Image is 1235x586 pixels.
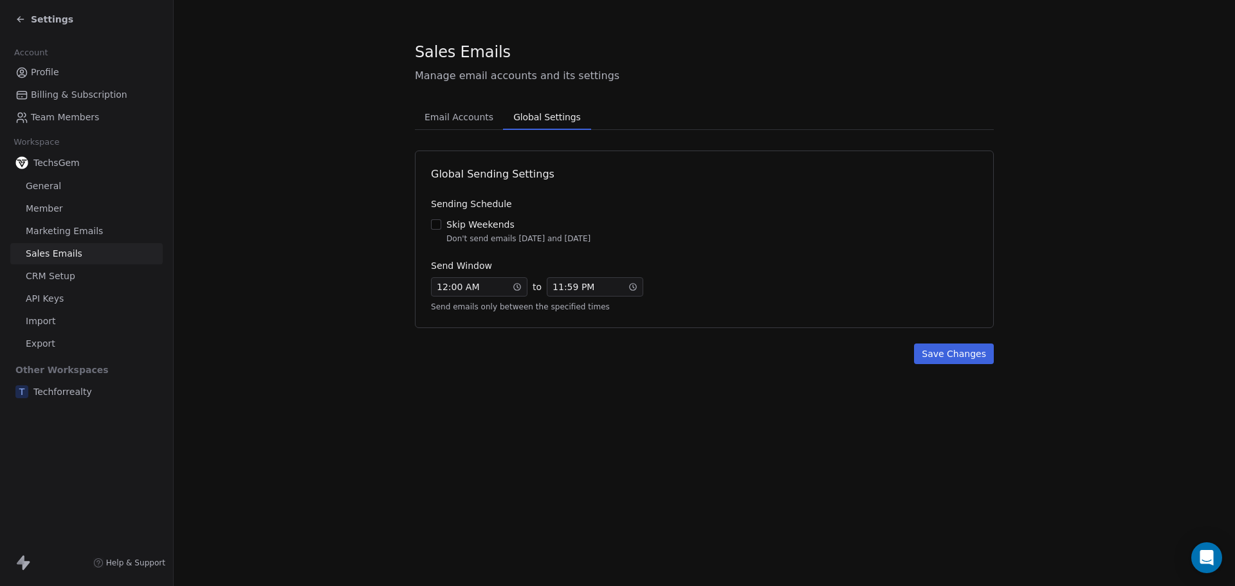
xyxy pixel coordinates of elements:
[10,360,114,380] span: Other Workspaces
[26,315,55,328] span: Import
[26,247,82,261] span: Sales Emails
[431,259,978,272] div: Send Window
[1191,542,1222,573] div: Open Intercom Messenger
[533,280,542,293] span: to
[26,179,61,193] span: General
[446,233,590,244] div: Don't send emails [DATE] and [DATE]
[415,42,511,62] span: Sales Emails
[10,84,163,105] a: Billing & Subscription
[10,176,163,197] a: General
[446,218,590,231] div: Skip Weekends
[31,88,127,102] span: Billing & Subscription
[26,202,63,215] span: Member
[419,108,499,126] span: Email Accounts
[415,68,994,84] span: Manage email accounts and its settings
[8,133,65,152] span: Workspace
[508,108,585,126] span: Global Settings
[914,343,994,364] button: Save Changes
[8,43,53,62] span: Account
[10,243,163,264] a: Sales Emails
[10,107,163,128] a: Team Members
[26,224,103,238] span: Marketing Emails
[431,197,978,210] div: Sending Schedule
[26,292,64,306] span: API Keys
[431,218,441,231] button: Skip WeekendsDon't send emails [DATE] and [DATE]
[10,221,163,242] a: Marketing Emails
[31,13,73,26] span: Settings
[26,270,75,283] span: CRM Setup
[33,385,92,398] span: Techforrealty
[553,280,594,293] span: 11 : 59 PM
[33,156,80,169] span: TechsGem
[26,337,55,351] span: Export
[93,558,165,568] a: Help & Support
[10,62,163,83] a: Profile
[15,156,28,169] img: Untitled%20design.png
[31,66,59,79] span: Profile
[431,302,978,312] div: Send emails only between the specified times
[10,333,163,354] a: Export
[437,280,479,293] span: 12 : 00 AM
[431,167,978,182] div: Global Sending Settings
[15,385,28,398] span: T
[10,288,163,309] a: API Keys
[15,13,73,26] a: Settings
[10,266,163,287] a: CRM Setup
[10,198,163,219] a: Member
[10,311,163,332] a: Import
[106,558,165,568] span: Help & Support
[31,111,99,124] span: Team Members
